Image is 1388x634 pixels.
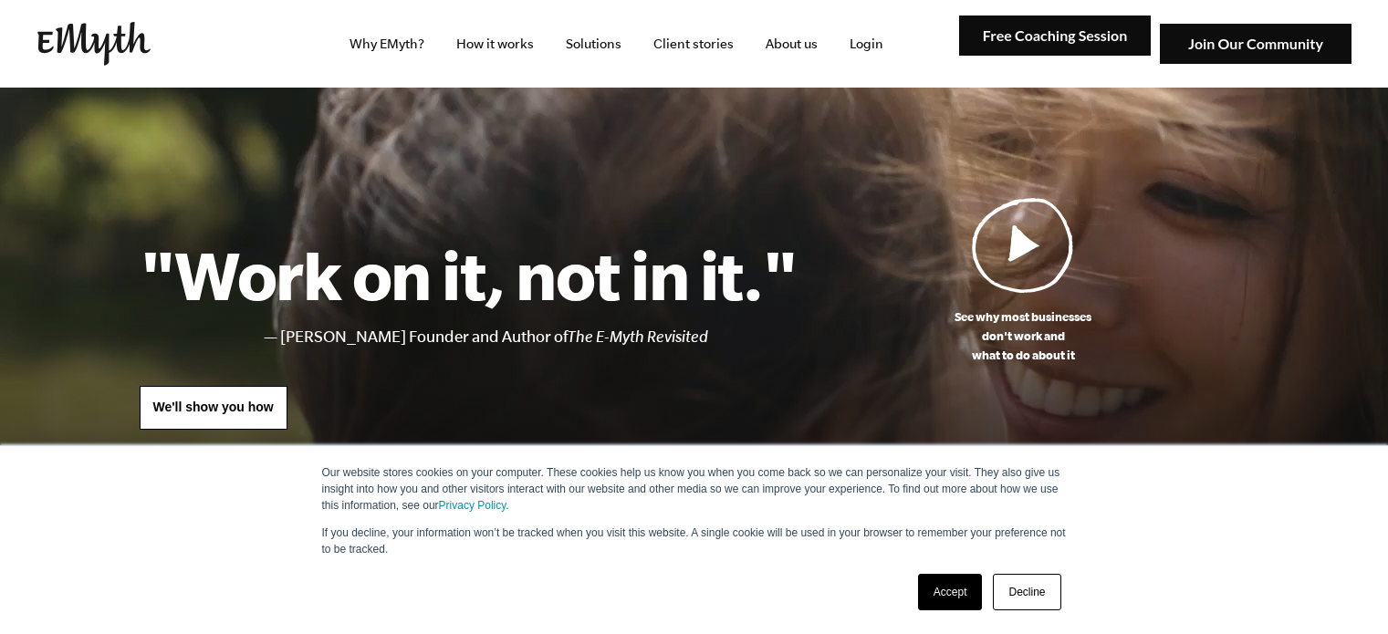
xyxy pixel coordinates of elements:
[959,16,1151,57] img: Free Coaching Session
[322,464,1067,514] p: Our website stores cookies on your computer. These cookies help us know you when you come back so...
[918,574,983,610] a: Accept
[568,327,708,346] i: The E-Myth Revisited
[153,400,274,414] span: We'll show you how
[140,386,287,430] a: We'll show you how
[972,197,1074,293] img: Play Video
[322,525,1067,557] p: If you decline, your information won’t be tracked when you visit this website. A single cookie wi...
[37,22,151,66] img: EMyth
[140,234,798,315] h1: "Work on it, not in it."
[1160,24,1351,65] img: Join Our Community
[280,324,798,350] li: [PERSON_NAME] Founder and Author of
[439,499,506,512] a: Privacy Policy
[798,307,1249,365] p: See why most businesses don't work and what to do about it
[993,574,1060,610] a: Decline
[798,197,1249,365] a: See why most businessesdon't work andwhat to do about it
